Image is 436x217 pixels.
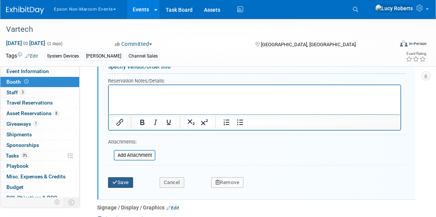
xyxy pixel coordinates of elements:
button: Numbered list [220,117,233,128]
a: Asset Reservations8 [0,108,79,119]
div: Attachments: [108,139,155,147]
a: Giveaways1 [0,119,79,129]
button: Subscript [185,117,198,128]
button: Cancel [160,177,184,188]
span: 3 [20,89,25,95]
span: Travel Reservations [6,100,53,106]
button: Remove [211,177,244,188]
a: Edit [25,53,38,59]
span: [DATE] [DATE] [6,40,45,47]
div: Channel Sales [126,52,160,60]
a: Edit [166,205,179,211]
div: Reservation Notes/Details: [108,77,401,84]
div: System Devices [45,52,81,60]
button: Committed [112,40,155,48]
span: (2 days) [47,41,63,46]
a: Event Information [0,66,79,76]
a: ROI, Objectives & ROO [0,193,79,203]
button: Italic [149,117,162,128]
span: Giveaways [6,121,39,127]
a: Specify Vendor/Order Info [108,64,171,70]
span: Asset Reservations [6,110,59,116]
a: Playbook [0,161,79,171]
span: Misc. Expenses & Credits [6,173,66,180]
img: Format-Inperson.png [400,41,408,47]
div: In-Person [409,41,427,47]
span: Staff [6,89,25,95]
a: Tasks0% [0,151,79,161]
button: Underline [162,117,175,128]
button: Bullet list [234,117,246,128]
a: Shipments [0,130,79,140]
img: ExhibitDay [6,6,44,14]
a: Booth [0,77,79,87]
td: Toggle Event Tabs [64,197,80,207]
span: Tasks [6,153,29,159]
span: Event Information [6,68,49,74]
span: 1 [33,121,39,126]
a: Sponsorships [0,140,79,150]
a: Travel Reservations [0,98,79,108]
td: Personalize Event Tab Strip [51,197,64,207]
td: Tags [6,52,38,61]
img: Lucy Roberts [375,4,413,12]
span: 8 [53,111,59,116]
button: Superscript [198,117,211,128]
span: Sponsorships [6,142,39,148]
span: [GEOGRAPHIC_DATA], [GEOGRAPHIC_DATA] [261,42,356,47]
span: Budget [6,184,24,190]
span: Booth not reserved yet [23,79,30,84]
button: Save [108,177,133,188]
button: Bold [136,117,149,128]
iframe: Rich Text Area [109,85,400,114]
span: 0% [21,153,29,158]
div: Event Format [361,39,427,51]
span: Booth [6,79,30,85]
span: to [22,40,29,46]
a: Budget [0,182,79,192]
div: [PERSON_NAME] [84,52,124,60]
span: Shipments [6,131,32,137]
a: Misc. Expenses & Credits [0,172,79,182]
span: ROI, Objectives & ROO [6,195,57,201]
div: Event Rating [406,52,426,56]
div: Signage / Display / Graphics [97,204,415,211]
div: Vartech [3,23,385,36]
button: Insert/edit link [113,117,126,128]
a: Staff3 [0,87,79,98]
span: Playbook [6,163,28,169]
